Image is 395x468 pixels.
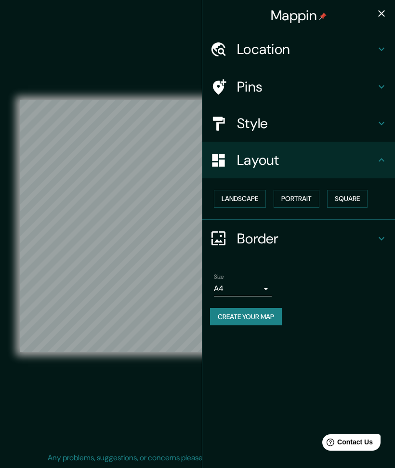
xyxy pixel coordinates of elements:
div: Pins [202,68,395,105]
div: Layout [202,142,395,178]
h4: Layout [237,151,376,169]
label: Size [214,272,224,281]
button: Portrait [274,190,319,208]
h4: Mappin [271,7,327,24]
button: Square [327,190,368,208]
div: Style [202,105,395,142]
h4: Pins [237,78,376,95]
div: Location [202,31,395,67]
button: Create your map [210,308,282,326]
div: A4 [214,281,272,296]
div: Border [202,220,395,257]
iframe: Help widget launcher [309,430,384,457]
button: Landscape [214,190,266,208]
p: Any problems, suggestions, or concerns please email . [48,452,344,464]
h4: Border [237,230,376,247]
canvas: Map [20,100,375,352]
h4: Location [237,40,376,58]
h4: Style [237,115,376,132]
img: pin-icon.png [319,13,327,20]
